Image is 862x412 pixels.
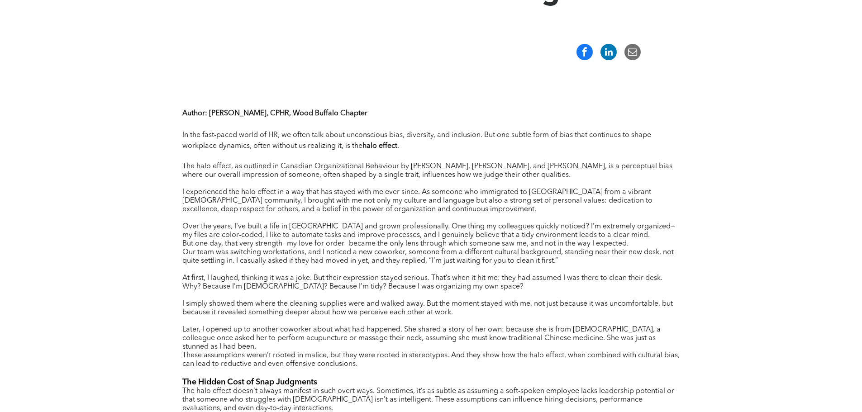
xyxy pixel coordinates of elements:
[182,275,662,290] span: At first, I laughed, thinking it was a joke. But their expression stayed serious. That’s when it ...
[182,388,674,412] span: The halo effect doesn’t always manifest in such overt ways. Sometimes, it’s as subtle as assuming...
[182,300,673,316] span: I simply showed them where the cleaning supplies were and walked away. But the moment stayed with...
[182,326,661,350] span: Later, I opened up to another coworker about what had happened. She shared a story of her own: be...
[182,189,652,213] span: I experienced the halo effect in a way that has stayed with me ever since. As someone who immigra...
[182,110,205,117] strong: Author
[182,130,680,152] p: In the fast-paced world of HR, we often talk about unconscious bias, diversity, and inclusion. Bu...
[182,352,680,368] span: These assumptions weren’t rooted in malice, but they were rooted in stereotypes. And they show ho...
[205,110,367,117] strong: : [PERSON_NAME], CPHR, Wood Buffalo Chapter
[182,240,629,247] span: But one day, that very strength—my love for order—became the only lens through which someone saw ...
[182,378,317,386] span: The Hidden Cost of Snap Judgments
[182,223,675,239] span: Over the years, I've built a life in [GEOGRAPHIC_DATA] and grown professionally. One thing my col...
[182,163,672,179] span: The halo effect, as outlined in Canadian Organizational Behaviour by [PERSON_NAME], [PERSON_NAME]...
[182,249,674,265] span: Our team was switching workstations, and I noticed a new coworker, someone from a different cultu...
[362,142,397,150] strong: halo effect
